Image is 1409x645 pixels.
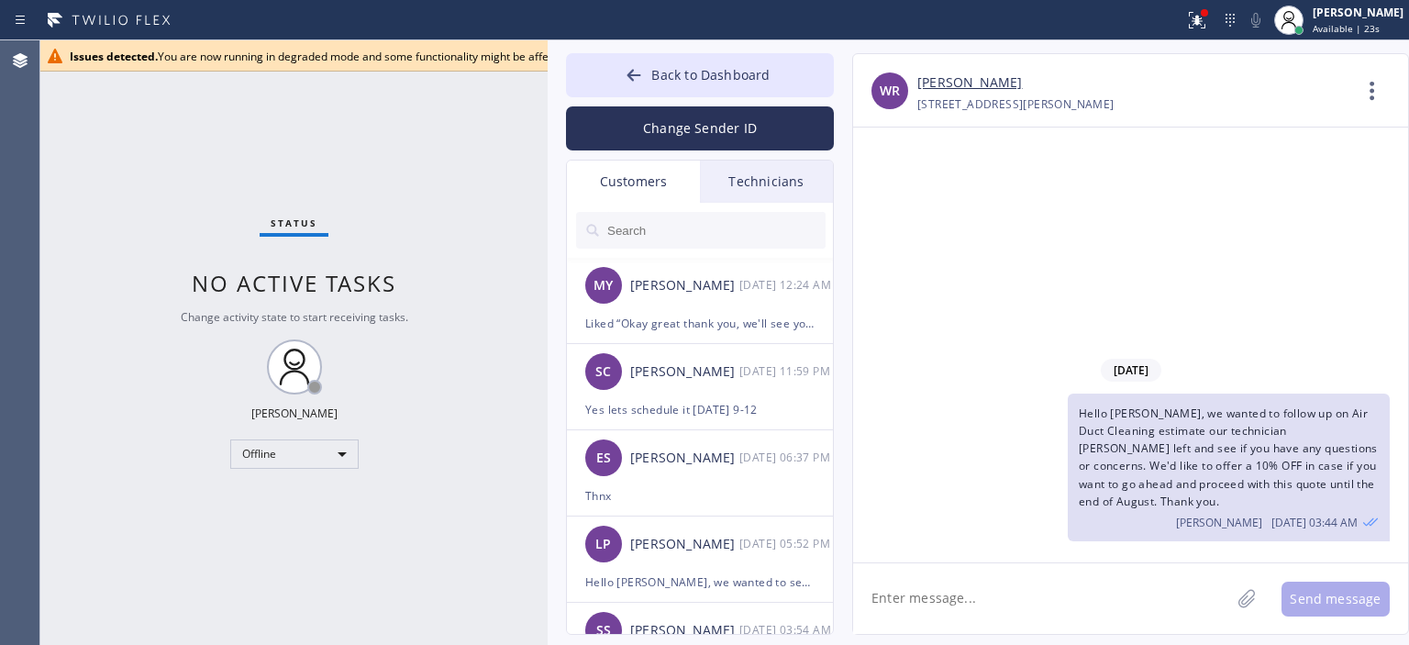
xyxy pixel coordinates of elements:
[739,361,835,382] div: 08/22/2025 9:59 AM
[585,485,815,506] div: Thnx
[230,439,359,469] div: Offline
[585,572,815,593] div: Hello [PERSON_NAME], we wanted to see if we could offer you to reschedule your dryer vent replace...
[70,49,1164,64] div: You are now running in degraded mode and some functionality might be affected. Refresh or contact...
[70,49,158,64] b: Issues detected.
[596,448,611,469] span: ES
[651,66,770,83] span: Back to Dashboard
[739,619,835,640] div: 08/22/2025 9:54 AM
[271,217,317,229] span: Status
[594,275,613,296] span: MY
[1101,359,1161,382] span: [DATE]
[630,361,739,383] div: [PERSON_NAME]
[630,448,739,469] div: [PERSON_NAME]
[630,275,739,296] div: [PERSON_NAME]
[917,72,1022,94] a: [PERSON_NAME]
[566,106,834,150] button: Change Sender ID
[251,406,338,421] div: [PERSON_NAME]
[595,534,611,555] span: LP
[181,309,408,325] span: Change activity state to start receiving tasks.
[1271,515,1358,530] span: [DATE] 03:44 AM
[1176,515,1262,530] span: [PERSON_NAME]
[1068,394,1390,541] div: 08/22/2025 9:44 AM
[739,274,835,295] div: 08/22/2025 9:24 AM
[917,94,1115,115] div: [STREET_ADDRESS][PERSON_NAME]
[192,268,396,298] span: No active tasks
[596,620,611,641] span: SS
[1313,22,1380,35] span: Available | 23s
[880,81,900,102] span: WR
[605,212,826,249] input: Search
[1313,5,1403,20] div: [PERSON_NAME]
[739,447,835,468] div: 08/22/2025 9:37 AM
[1281,582,1390,617] button: Send message
[630,620,739,641] div: [PERSON_NAME]
[1243,7,1269,33] button: Mute
[585,313,815,334] div: Liked “Okay great thank you, we'll see you [DATE].”
[739,533,835,554] div: 08/22/2025 9:52 AM
[585,399,815,420] div: Yes lets schedule it [DATE] 9-12
[566,53,834,97] button: Back to Dashboard
[595,361,611,383] span: SC
[1079,406,1378,509] span: Hello [PERSON_NAME], we wanted to follow up on Air Duct Cleaning estimate our technician [PERSON_...
[567,161,700,203] div: Customers
[630,534,739,555] div: [PERSON_NAME]
[700,161,833,203] div: Technicians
